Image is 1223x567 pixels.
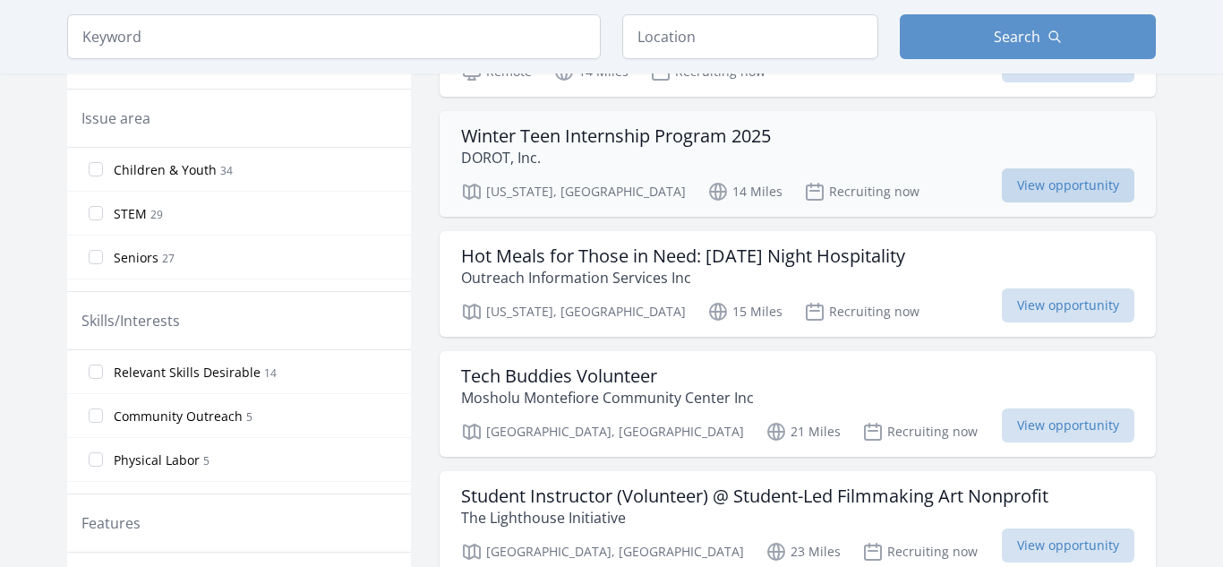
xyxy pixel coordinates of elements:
[461,267,905,288] p: Outreach Information Services Inc
[67,14,601,59] input: Keyword
[89,162,103,176] input: Children & Youth 34
[114,249,158,267] span: Seniors
[622,14,878,59] input: Location
[461,181,686,202] p: [US_STATE], [GEOGRAPHIC_DATA]
[81,512,141,534] legend: Features
[461,485,1048,507] h3: Student Instructor (Volunteer) @ Student-Led Filmmaking Art Nonprofit
[114,451,200,469] span: Physical Labor
[162,251,175,266] span: 27
[114,408,243,425] span: Community Outreach
[707,301,783,322] p: 15 Miles
[765,541,841,563] p: 23 Miles
[994,26,1040,47] span: Search
[220,163,233,178] span: 34
[440,231,1156,337] a: Hot Meals for Those in Need: [DATE] Night Hospitality Outreach Information Services Inc [US_STATE...
[461,147,771,168] p: DOROT, Inc.
[707,181,783,202] p: 14 Miles
[114,161,217,179] span: Children & Youth
[461,541,744,563] p: [GEOGRAPHIC_DATA], [GEOGRAPHIC_DATA]
[1002,408,1134,442] span: View opportunity
[461,125,771,147] h3: Winter Teen Internship Program 2025
[114,364,261,382] span: Relevant Skills Desirable
[150,207,163,222] span: 29
[461,245,905,267] h3: Hot Meals for Those in Need: [DATE] Night Hospitality
[765,421,841,442] p: 21 Miles
[81,107,150,129] legend: Issue area
[440,111,1156,217] a: Winter Teen Internship Program 2025 DOROT, Inc. [US_STATE], [GEOGRAPHIC_DATA] 14 Miles Recruiting...
[1002,168,1134,202] span: View opportunity
[461,301,686,322] p: [US_STATE], [GEOGRAPHIC_DATA]
[804,301,919,322] p: Recruiting now
[900,14,1156,59] button: Search
[81,310,180,331] legend: Skills/Interests
[1002,288,1134,322] span: View opportunity
[89,452,103,467] input: Physical Labor 5
[246,409,252,425] span: 5
[862,421,978,442] p: Recruiting now
[461,387,754,408] p: Mosholu Montefiore Community Center Inc
[461,365,754,387] h3: Tech Buddies Volunteer
[89,206,103,220] input: STEM 29
[89,408,103,423] input: Community Outreach 5
[264,365,277,381] span: 14
[89,250,103,264] input: Seniors 27
[114,205,147,223] span: STEM
[804,181,919,202] p: Recruiting now
[89,365,103,379] input: Relevant Skills Desirable 14
[862,541,978,563] p: Recruiting now
[461,421,744,442] p: [GEOGRAPHIC_DATA], [GEOGRAPHIC_DATA]
[440,351,1156,457] a: Tech Buddies Volunteer Mosholu Montefiore Community Center Inc [GEOGRAPHIC_DATA], [GEOGRAPHIC_DAT...
[203,453,210,468] span: 5
[1002,528,1134,563] span: View opportunity
[461,507,1048,528] p: The Lighthouse Initiative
